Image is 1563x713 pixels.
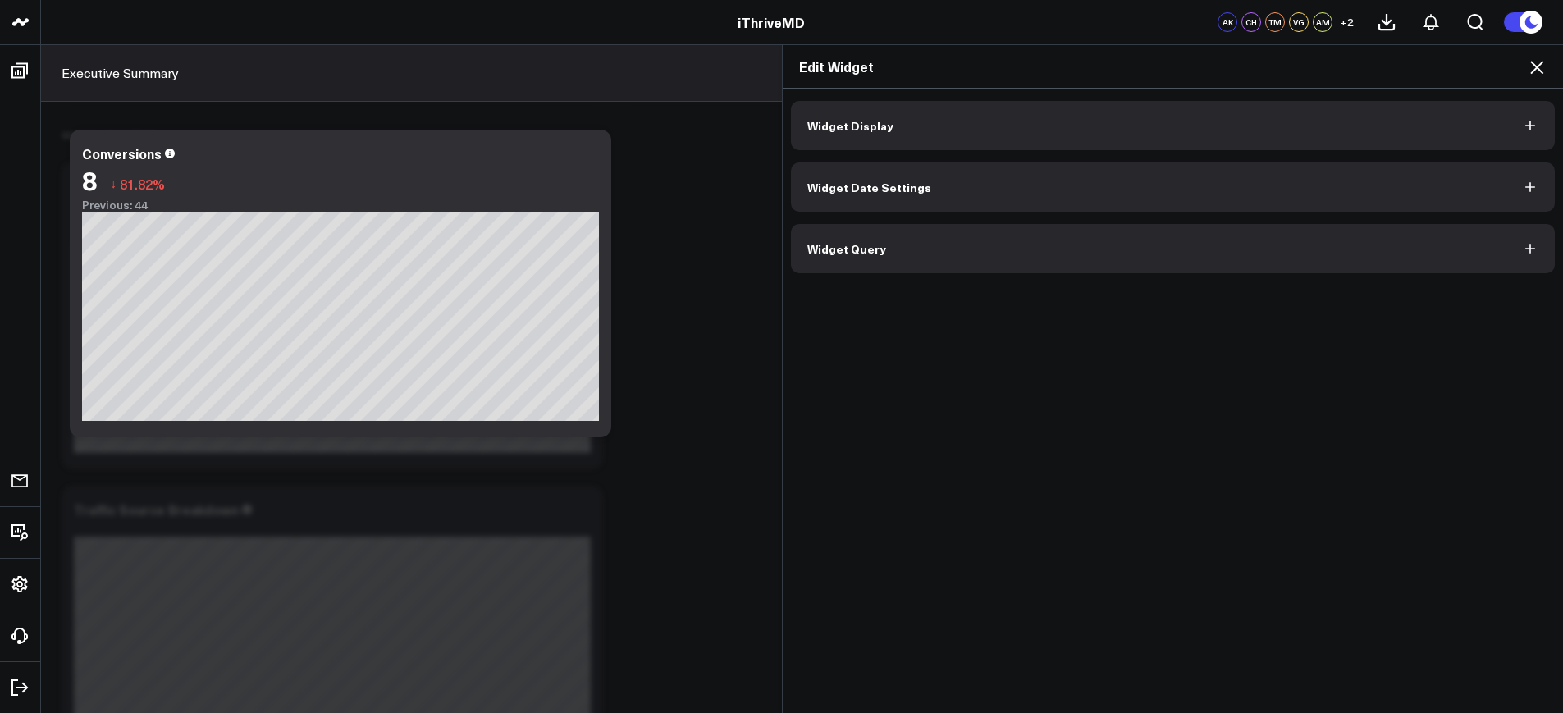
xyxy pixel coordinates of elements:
[1337,12,1356,32] button: +2
[738,13,805,31] a: iThriveMD
[1340,16,1354,28] span: + 2
[1218,12,1237,32] div: AK
[807,119,893,132] span: Widget Display
[799,57,1547,75] h2: Edit Widget
[791,224,1556,273] button: Widget Query
[1265,12,1285,32] div: TM
[1289,12,1309,32] div: VG
[807,181,931,194] span: Widget Date Settings
[807,242,886,255] span: Widget Query
[791,162,1556,212] button: Widget Date Settings
[1313,12,1332,32] div: AM
[791,101,1556,150] button: Widget Display
[1241,12,1261,32] div: CH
